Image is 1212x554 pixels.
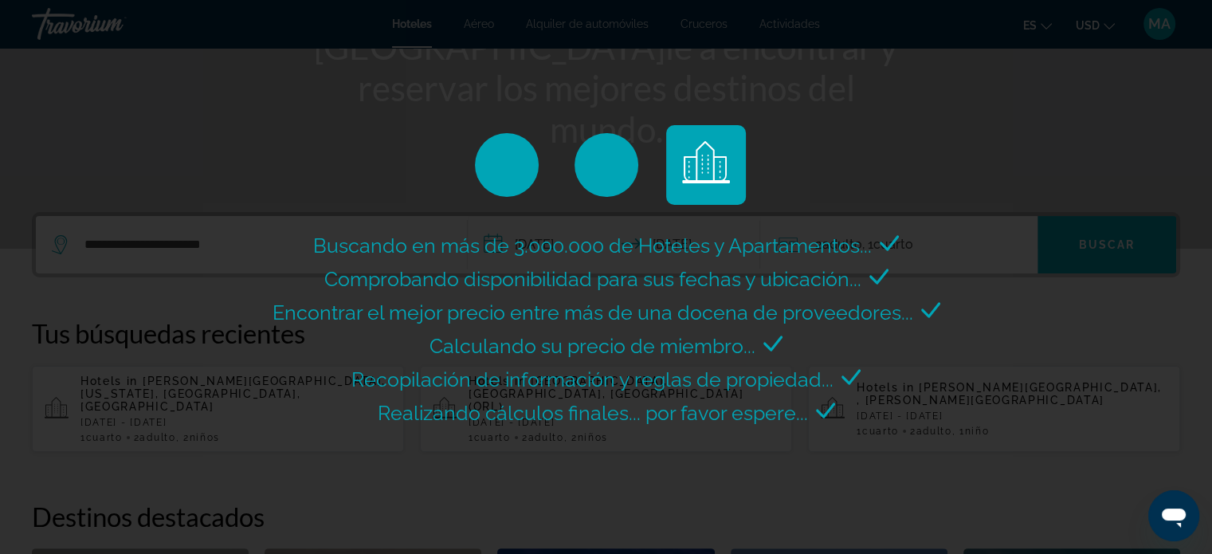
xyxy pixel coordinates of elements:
[273,301,913,324] span: Encontrar el mejor precio entre más de una docena de proveedores...
[378,401,808,425] span: Realizando cálculos finales... por favor espere...
[324,267,861,291] span: Comprobando disponibilidad para sus fechas y ubicación...
[1148,490,1199,541] iframe: Botón para iniciar la ventana de mensajería
[313,234,872,257] span: Buscando en más de 3.000.000 de Hoteles y Apartamentos...
[351,367,833,391] span: Recopilación de información y reglas de propiedad...
[429,334,755,358] span: Calculando su precio de miembro...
